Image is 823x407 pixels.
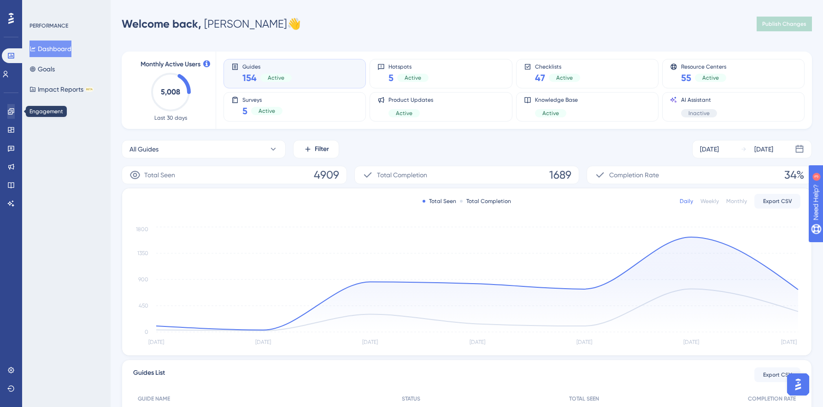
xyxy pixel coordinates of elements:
span: Welcome back, [122,17,201,30]
span: 5 [388,71,394,84]
span: 55 [681,71,691,84]
span: 1689 [549,168,571,182]
span: AI Assistant [681,96,717,104]
span: Monthly Active Users [141,59,200,70]
tspan: [DATE] [148,339,164,345]
span: 154 [242,71,257,84]
span: STATUS [402,395,420,402]
span: Checklists [535,63,580,70]
span: Total Seen [144,169,175,180]
tspan: 1350 [137,250,148,256]
button: Goals [29,61,55,77]
div: Weekly [700,198,719,205]
button: Impact ReportsBETA [29,81,94,98]
span: Total Completion [377,169,427,180]
div: Monthly [726,198,747,205]
span: Surveys [242,96,282,103]
span: Active [702,74,719,81]
div: [DATE] [700,144,719,155]
span: Export CSV [763,198,792,205]
tspan: 0 [145,329,148,335]
span: Guides List [133,367,165,382]
span: Filter [315,144,329,155]
span: 47 [535,71,545,84]
span: Need Help? [22,2,58,13]
text: 5,008 [161,87,180,96]
span: GUIDE NAME [138,395,170,402]
span: All Guides [129,144,159,155]
span: 34% [784,168,804,182]
span: Publish Changes [762,20,806,28]
span: Resource Centers [681,63,726,70]
span: Active [405,74,421,81]
span: Active [259,107,275,115]
tspan: [DATE] [255,339,271,345]
div: [PERSON_NAME] 👋 [122,17,301,31]
span: Knowledge Base [535,96,578,104]
span: Guides [242,63,292,70]
div: PERFORMANCE [29,22,68,29]
button: All Guides [122,140,286,158]
span: 5 [242,105,247,117]
button: Filter [293,140,339,158]
span: Product Updates [388,96,433,104]
span: Active [268,74,284,81]
button: Publish Changes [757,17,812,31]
button: Export CSV [754,194,800,209]
button: Dashboard [29,41,71,57]
tspan: [DATE] [362,339,378,345]
tspan: [DATE] [683,339,699,345]
button: Export CSV [754,367,800,382]
span: COMPLETION RATE [748,395,796,402]
span: TOTAL SEEN [569,395,599,402]
tspan: [DATE] [576,339,592,345]
div: Daily [680,198,693,205]
div: 3 [64,5,67,12]
span: Hotspots [388,63,429,70]
span: Inactive [688,110,710,117]
tspan: 450 [139,302,148,309]
tspan: 900 [138,276,148,283]
tspan: [DATE] [781,339,797,345]
div: Total Completion [460,198,511,205]
span: Export CSV [763,371,792,378]
span: Active [556,74,573,81]
div: Total Seen [423,198,456,205]
span: 4909 [314,168,339,182]
span: Active [542,110,559,117]
span: Completion Rate [609,169,659,180]
div: [DATE] [754,144,773,155]
tspan: 1800 [136,226,148,233]
span: Last 30 days [154,114,187,122]
tspan: [DATE] [470,339,485,345]
iframe: UserGuiding AI Assistant Launcher [784,371,812,398]
div: BETA [85,87,94,92]
span: Active [396,110,412,117]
